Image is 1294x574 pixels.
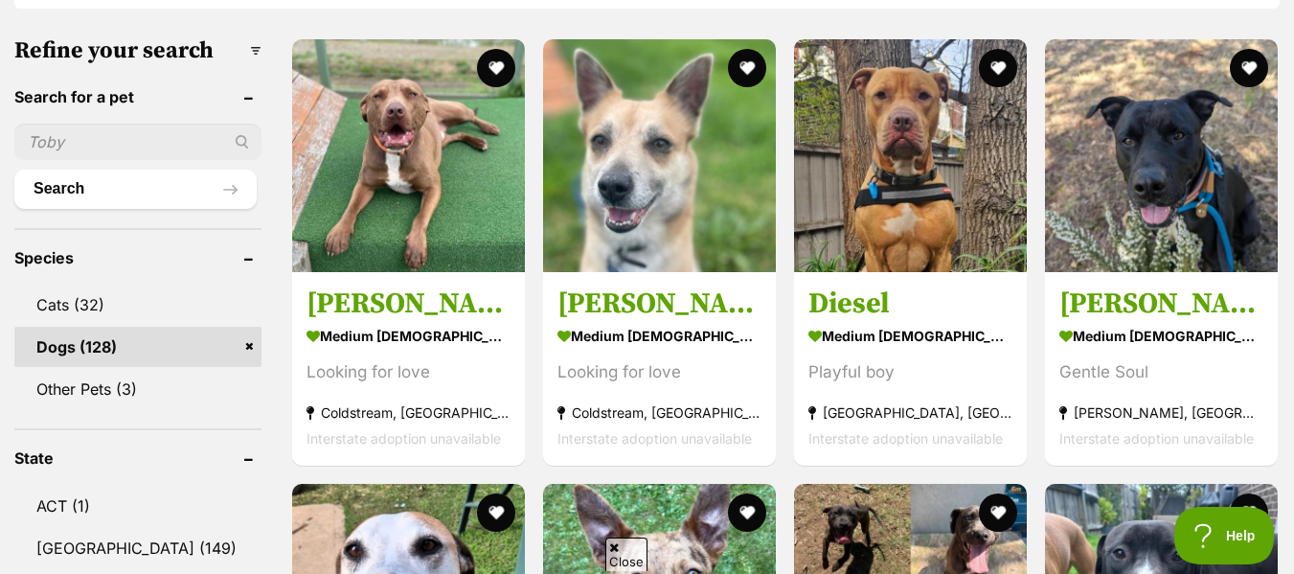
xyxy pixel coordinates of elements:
[808,286,1012,322] h3: Diesel
[979,494,1017,532] button: favourite
[1230,49,1268,87] button: favourite
[543,39,776,272] img: Mintu - Chihuahua x Pomeranian Dog
[1045,271,1278,466] a: [PERSON_NAME] medium [DEMOGRAPHIC_DATA] Dog Gentle Soul [PERSON_NAME], [GEOGRAPHIC_DATA] Intersta...
[14,170,257,208] button: Search
[14,285,261,325] a: Cats (32)
[14,249,261,266] header: Species
[557,430,752,447] span: Interstate adoption unavailable
[306,400,511,425] strong: Coldstream, [GEOGRAPHIC_DATA]
[557,359,761,385] div: Looking for love
[808,430,1003,447] span: Interstate adoption unavailable
[14,37,261,64] h3: Refine your search
[1174,507,1275,564] iframe: Help Scout Beacon - Open
[1059,430,1254,447] span: Interstate adoption unavailable
[14,369,261,409] a: Other Pets (3)
[557,400,761,425] strong: Coldstream, [GEOGRAPHIC_DATA]
[14,528,261,568] a: [GEOGRAPHIC_DATA] (149)
[557,286,761,322] h3: [PERSON_NAME]
[1045,39,1278,272] img: Jake - American Staffordshire Terrier Dog
[306,359,511,385] div: Looking for love
[808,359,1012,385] div: Playful boy
[306,286,511,322] h3: [PERSON_NAME]
[794,39,1027,272] img: Diesel - Staffordshire Bull Terrier Dog
[477,49,515,87] button: favourite
[557,322,761,350] strong: medium [DEMOGRAPHIC_DATA] Dog
[1059,286,1263,322] h3: [PERSON_NAME]
[292,271,525,466] a: [PERSON_NAME] medium [DEMOGRAPHIC_DATA] Dog Looking for love Coldstream, [GEOGRAPHIC_DATA] Inters...
[14,88,261,105] header: Search for a pet
[979,49,1017,87] button: favourite
[794,271,1027,466] a: Diesel medium [DEMOGRAPHIC_DATA] Dog Playful boy [GEOGRAPHIC_DATA], [GEOGRAPHIC_DATA] Interstate ...
[477,494,515,532] button: favourite
[292,39,525,272] img: Jerry - American Staffy Mix Dog
[605,538,647,571] span: Close
[808,322,1012,350] strong: medium [DEMOGRAPHIC_DATA] Dog
[728,494,766,532] button: favourite
[1230,494,1268,532] button: favourite
[306,322,511,350] strong: medium [DEMOGRAPHIC_DATA] Dog
[808,400,1012,425] strong: [GEOGRAPHIC_DATA], [GEOGRAPHIC_DATA]
[728,49,766,87] button: favourite
[1059,359,1263,385] div: Gentle Soul
[1059,400,1263,425] strong: [PERSON_NAME], [GEOGRAPHIC_DATA]
[14,449,261,467] header: State
[14,486,261,526] a: ACT (1)
[14,327,261,367] a: Dogs (128)
[1059,322,1263,350] strong: medium [DEMOGRAPHIC_DATA] Dog
[14,124,261,160] input: Toby
[543,271,776,466] a: [PERSON_NAME] medium [DEMOGRAPHIC_DATA] Dog Looking for love Coldstream, [GEOGRAPHIC_DATA] Inters...
[306,430,501,447] span: Interstate adoption unavailable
